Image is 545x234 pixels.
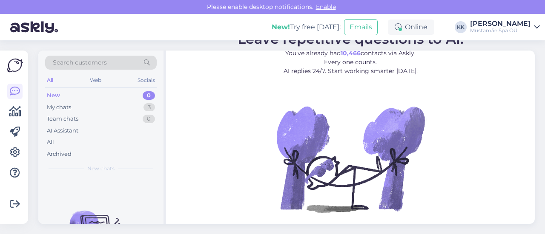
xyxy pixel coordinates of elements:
div: Socials [136,75,157,86]
div: Web [88,75,103,86]
div: Archived [47,150,72,158]
div: New [47,91,60,100]
div: AI Assistant [47,127,78,135]
div: My chats [47,103,71,112]
b: New! [272,23,290,31]
div: KK [455,21,467,33]
div: 3 [143,103,155,112]
div: [PERSON_NAME] [470,20,531,27]
div: 0 [143,91,155,100]
div: All [47,138,54,147]
button: Emails [344,19,378,35]
img: Askly Logo [7,57,23,73]
p: You’ve already had contacts via Askly. Every one counts. AI replies 24/7. Start working smarter [... [238,49,464,76]
div: Online [388,20,434,35]
div: Team chats [47,115,78,123]
div: Mustamäe Spa OÜ [470,27,531,34]
b: 10,466 [341,49,361,57]
span: Search customers [53,58,107,67]
a: [PERSON_NAME]Mustamäe Spa OÜ [470,20,540,34]
div: All [45,75,55,86]
div: Try free [DATE]: [272,22,341,32]
span: Enable [313,3,338,11]
span: New chats [87,165,115,172]
div: 0 [143,115,155,123]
